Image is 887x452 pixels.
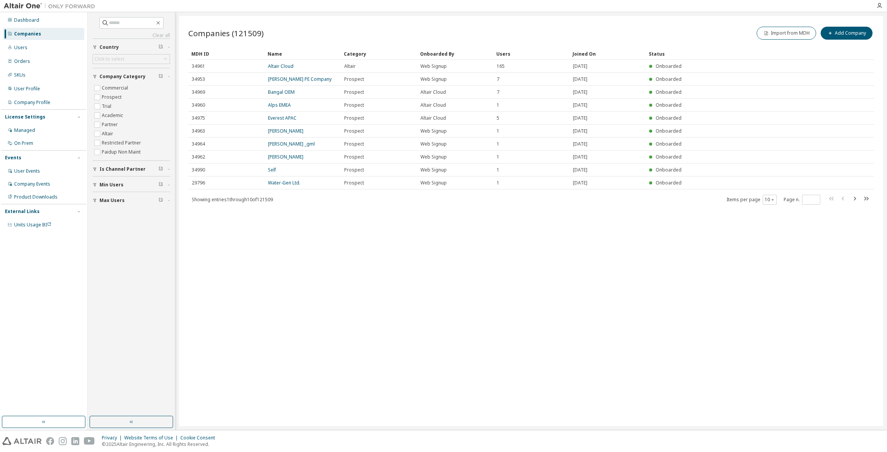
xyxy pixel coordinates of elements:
label: Restricted Partner [102,138,143,147]
div: On Prem [14,140,33,146]
span: 1 [497,167,499,173]
div: Click to select [95,56,124,62]
span: Prospect [344,128,364,134]
span: Onboarded [656,167,682,173]
span: Onboarded [656,128,682,134]
a: Bangal OEM [268,89,295,95]
span: Onboarded [656,141,682,147]
span: Companies (121509) [188,28,264,38]
button: Is Channel Partner [93,161,170,178]
div: Company Profile [14,99,50,106]
div: External Links [5,208,40,215]
span: Prospect [344,102,364,108]
div: Category [344,48,414,60]
div: Privacy [102,435,124,441]
div: Product Downloads [14,194,58,200]
button: 10 [765,197,775,203]
span: Prospect [344,141,364,147]
span: Onboarded [656,115,682,121]
span: [DATE] [573,167,587,173]
span: 7 [497,89,499,95]
span: 34963 [192,128,205,134]
div: Cookie Consent [180,435,220,441]
span: [DATE] [573,76,587,82]
a: [PERSON_NAME] PE Company [268,76,332,82]
span: Company Category [99,74,146,80]
span: Web Signup [420,76,447,82]
p: © 2025 Altair Engineering, Inc. All Rights Reserved. [102,441,220,447]
span: 34975 [192,115,205,121]
img: instagram.svg [59,437,67,445]
img: Altair One [4,2,99,10]
span: 165 [497,63,505,69]
span: Prospect [344,115,364,121]
span: [DATE] [573,128,587,134]
span: Onboarded [656,63,682,69]
a: Self [268,167,276,173]
div: Company Events [14,181,50,187]
div: Status [649,48,828,60]
a: Everest APAC [268,115,297,121]
label: Altair [102,129,115,138]
span: Altair [344,63,356,69]
span: 34990 [192,167,205,173]
span: Max Users [99,197,125,204]
label: Prospect [102,93,123,102]
span: Prospect [344,76,364,82]
span: Onboarded [656,180,682,186]
span: 34969 [192,89,205,95]
a: Water-Gen Ltd. [268,180,300,186]
div: Onboarded By [420,48,490,60]
img: facebook.svg [46,437,54,445]
span: Clear filter [159,182,163,188]
button: Min Users [93,176,170,193]
button: Add Company [821,27,873,40]
span: [DATE] [573,63,587,69]
a: Altair Cloud [268,63,294,69]
button: Company Category [93,68,170,85]
div: Companies [14,31,41,37]
button: Import from MDH [757,27,816,40]
span: [DATE] [573,102,587,108]
span: 34961 [192,63,205,69]
div: Name [268,48,338,60]
div: Users [496,48,566,60]
span: [DATE] [573,154,587,160]
span: 34953 [192,76,205,82]
span: 1 [497,102,499,108]
span: Clear filter [159,166,163,172]
a: [PERSON_NAME] _gml [268,141,315,147]
span: Web Signup [420,180,447,186]
span: Web Signup [420,141,447,147]
span: 1 [497,141,499,147]
span: Altair Cloud [420,102,446,108]
span: Clear filter [159,74,163,80]
span: [DATE] [573,180,587,186]
span: Is Channel Partner [99,166,146,172]
span: 1 [497,154,499,160]
span: 1 [497,180,499,186]
span: Units Usage BI [14,221,51,228]
button: Max Users [93,192,170,209]
div: User Events [14,168,40,174]
div: Events [5,155,21,161]
label: Trial [102,102,113,111]
span: Altair Cloud [420,115,446,121]
span: Altair Cloud [420,89,446,95]
img: altair_logo.svg [2,437,42,445]
span: Prospect [344,167,364,173]
div: License Settings [5,114,45,120]
span: 29796 [192,180,205,186]
span: 34960 [192,102,205,108]
div: SKUs [14,72,26,78]
span: Items per page [727,195,777,205]
div: Joined On [573,48,643,60]
span: 34964 [192,141,205,147]
div: Users [14,45,27,51]
span: Clear filter [159,44,163,50]
span: Onboarded [656,89,682,95]
img: linkedin.svg [71,437,79,445]
div: Managed [14,127,35,133]
span: Web Signup [420,128,447,134]
span: Clear filter [159,197,163,204]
